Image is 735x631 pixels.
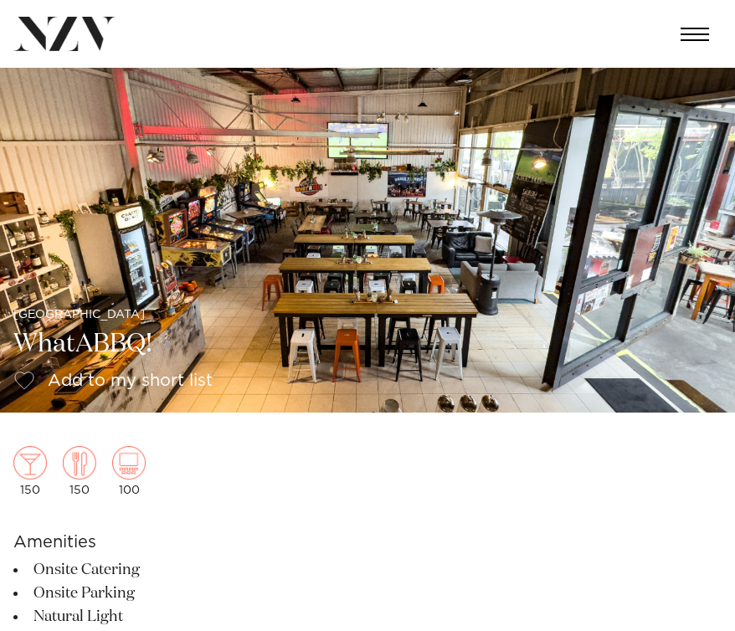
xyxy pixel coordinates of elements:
[13,582,286,605] li: Onsite Parking
[63,446,96,496] div: 150
[13,530,286,555] h6: Amenities
[112,446,146,480] img: theatre.png
[13,558,286,582] li: Onsite Catering
[63,446,96,480] img: dining.png
[13,446,47,480] img: cocktail.png
[13,605,286,628] li: Natural Light
[112,446,146,496] div: 100
[13,17,116,51] img: nzv-logo.png
[13,446,47,496] div: 150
